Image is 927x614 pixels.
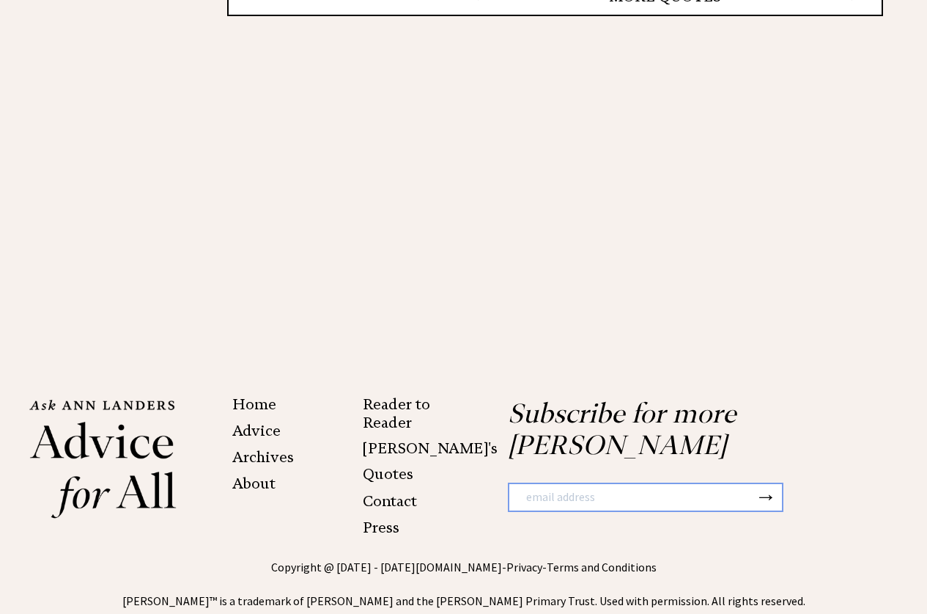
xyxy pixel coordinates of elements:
[464,398,898,558] div: Subscribe for more [PERSON_NAME]
[232,448,294,466] a: Archives
[122,560,805,608] span: Copyright @ [DATE] - [DATE] - - [PERSON_NAME]™ is a trademark of [PERSON_NAME] and the [PERSON_NA...
[232,422,281,439] a: Advice
[506,560,542,574] a: Privacy
[547,560,657,574] a: Terms and Conditions
[232,395,276,413] a: Home
[363,492,417,510] a: Contact
[363,395,430,431] a: Reader to Reader
[363,519,399,536] a: Press
[29,398,177,519] img: Ann%20Landers%20footer%20logo_small.png
[363,439,498,483] a: [PERSON_NAME]'s Quotes
[509,484,755,511] input: email address
[232,475,276,492] a: About
[282,53,828,258] iframe: Advertisement
[416,560,502,574] a: [DOMAIN_NAME]
[755,484,777,509] button: →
